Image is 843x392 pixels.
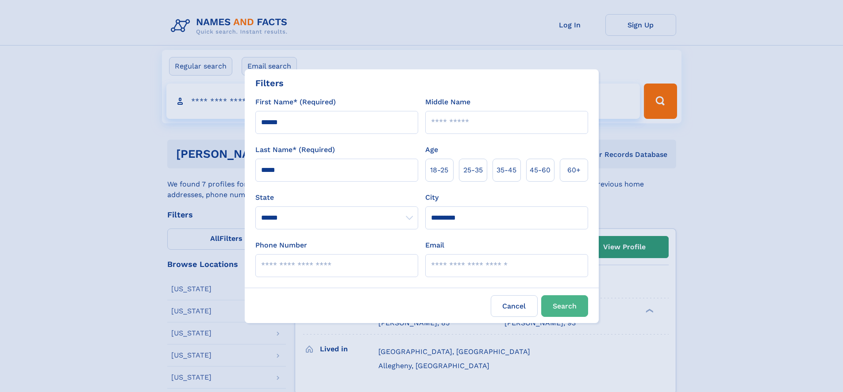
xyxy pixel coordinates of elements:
label: State [255,192,418,203]
label: Last Name* (Required) [255,145,335,155]
label: First Name* (Required) [255,97,336,107]
div: Filters [255,76,284,90]
span: 35‑45 [497,165,516,175]
label: Middle Name [425,97,470,107]
label: Email [425,240,444,251]
label: Cancel [491,295,538,317]
span: 45‑60 [530,165,550,175]
label: Phone Number [255,240,307,251]
span: 25‑35 [463,165,483,175]
label: Age [425,145,438,155]
span: 60+ [567,165,581,175]
span: 18‑25 [430,165,448,175]
label: City [425,192,439,203]
button: Search [541,295,588,317]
